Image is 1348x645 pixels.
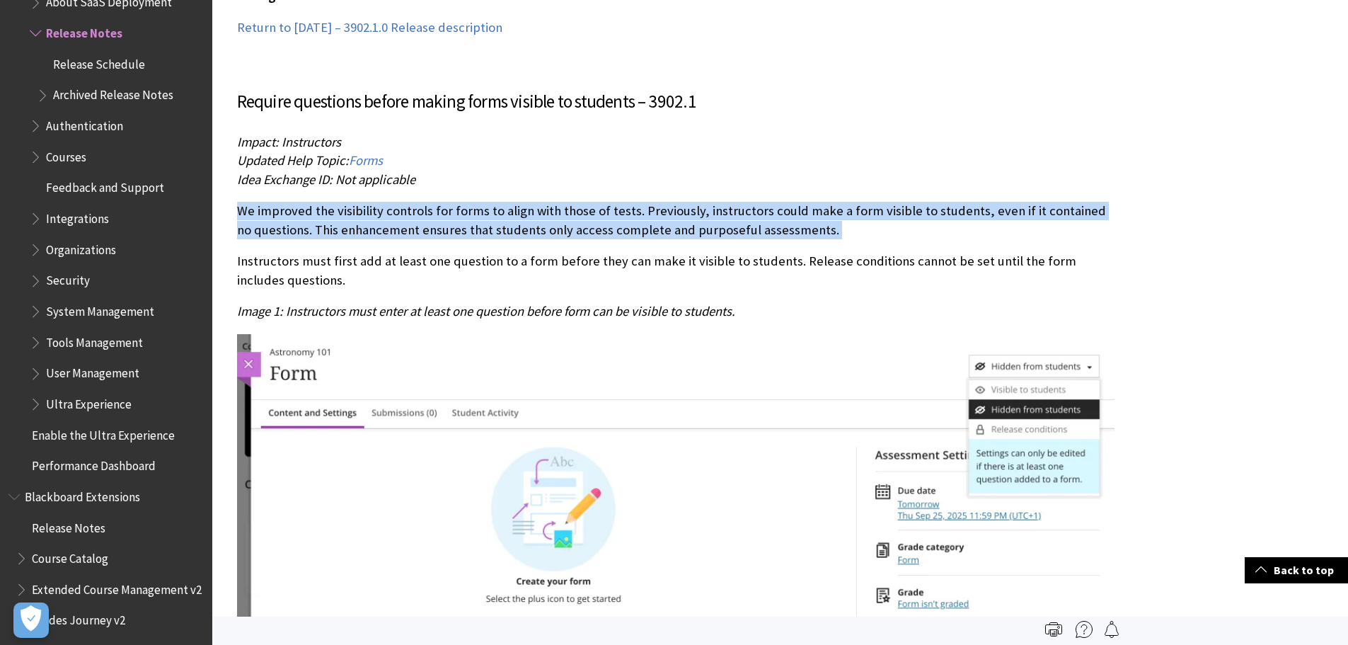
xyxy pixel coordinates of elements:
[53,84,173,103] span: Archived Release Notes
[237,303,735,319] span: Image 1: Instructors must enter at least one question before form can be visible to students.
[32,423,175,443] span: Enable the Ultra Experience
[46,299,154,319] span: System Management
[1076,621,1093,638] img: More help
[237,19,502,36] a: Return to [DATE] – 3902.1.0 Release description
[32,578,202,597] span: Extended Course Management v2
[46,362,139,381] span: User Management
[1245,557,1348,583] a: Back to top
[349,152,383,169] a: Forms
[46,21,122,40] span: Release Notes
[53,52,145,72] span: Release Schedule
[46,114,123,133] span: Authentication
[237,171,415,188] span: Idea Exchange ID: Not applicable
[46,145,86,164] span: Courses
[237,252,1114,289] p: Instructors must first add at least one question to a form before they can make it visible to stu...
[46,176,164,195] span: Feedback and Support
[237,152,349,169] span: Updated Help Topic:
[46,392,132,411] span: Ultra Experience
[25,485,140,504] span: Blackboard Extensions
[237,202,1114,239] p: We improved the visibility controls for forms to align with those of tests. Previously, instructo...
[349,152,383,169] span: Forms
[32,609,125,628] span: Grades Journey v2
[13,603,49,638] button: Open Preferences
[32,516,105,535] span: Release Notes
[237,134,341,150] span: Impact: Instructors
[46,207,109,226] span: Integrations
[1103,621,1120,638] img: Follow this page
[32,547,108,566] span: Course Catalog
[46,331,143,350] span: Tools Management
[237,90,696,113] span: Require questions before making forms visible to students – 3902.1
[46,238,116,257] span: Organizations
[46,269,90,288] span: Security
[1045,621,1062,638] img: Print
[32,454,156,473] span: Performance Dashboard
